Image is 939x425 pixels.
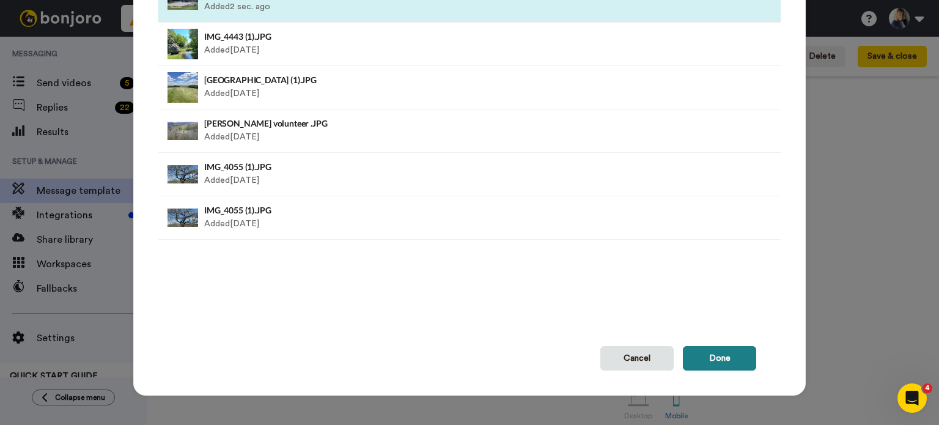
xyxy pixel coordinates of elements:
button: Cancel [600,346,674,371]
button: Done [683,346,756,371]
div: Added [DATE] [204,202,615,233]
h4: IMG_4055 (1).JPG [204,162,615,171]
h4: [PERSON_NAME] volunteer .JPG [204,119,615,128]
span: 4 [922,383,932,393]
div: Added [DATE] [204,159,615,190]
h4: IMG_4055 (1).JPG [204,205,615,215]
h4: IMG_4443 (1).JPG [204,32,615,41]
iframe: Intercom live chat [897,383,927,413]
div: Added [DATE] [204,72,615,103]
div: Added [DATE] [204,29,615,59]
div: Added [DATE] [204,116,615,146]
h4: [GEOGRAPHIC_DATA] (1).JPG [204,75,615,84]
